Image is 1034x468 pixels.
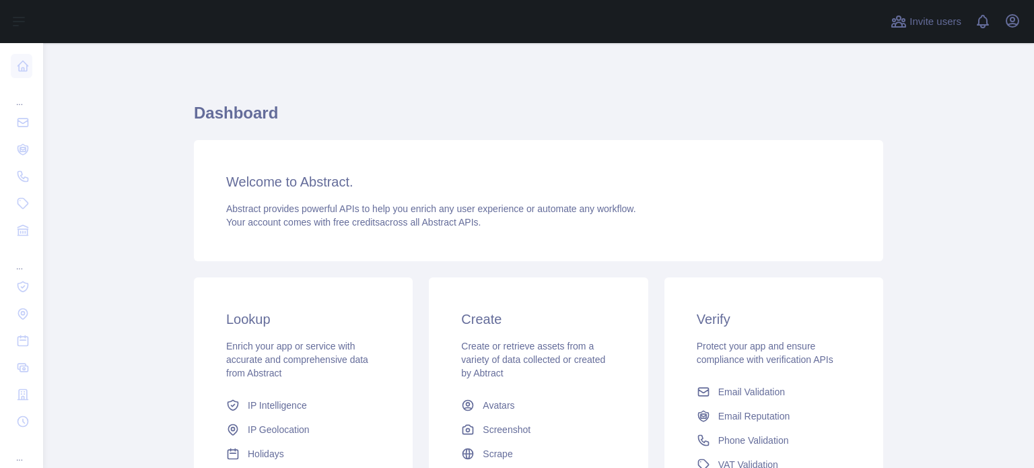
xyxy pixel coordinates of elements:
[909,14,961,30] span: Invite users
[718,409,790,423] span: Email Reputation
[221,442,386,466] a: Holidays
[461,310,615,329] h3: Create
[718,385,785,399] span: Email Validation
[194,102,883,135] h1: Dashboard
[483,423,530,436] span: Screenshot
[333,217,380,228] span: free credits
[226,203,636,214] span: Abstract provides powerful APIs to help you enrich any user experience or automate any workflow.
[697,341,833,365] span: Protect your app and ensure compliance with verification APIs
[221,393,386,417] a: IP Intelligence
[697,310,851,329] h3: Verify
[248,447,284,461] span: Holidays
[226,310,380,329] h3: Lookup
[226,341,368,378] span: Enrich your app or service with accurate and comprehensive data from Abstract
[456,417,621,442] a: Screenshot
[888,11,964,32] button: Invite users
[483,399,514,412] span: Avatars
[11,436,32,463] div: ...
[11,245,32,272] div: ...
[718,434,789,447] span: Phone Validation
[483,447,512,461] span: Scrape
[691,404,856,428] a: Email Reputation
[248,423,310,436] span: IP Geolocation
[11,81,32,108] div: ...
[461,341,605,378] span: Create or retrieve assets from a variety of data collected or created by Abtract
[248,399,307,412] span: IP Intelligence
[221,417,386,442] a: IP Geolocation
[456,442,621,466] a: Scrape
[456,393,621,417] a: Avatars
[691,428,856,453] a: Phone Validation
[226,217,481,228] span: Your account comes with across all Abstract APIs.
[691,380,856,404] a: Email Validation
[226,172,851,191] h3: Welcome to Abstract.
